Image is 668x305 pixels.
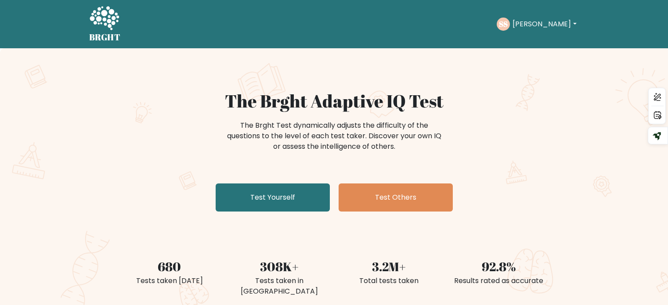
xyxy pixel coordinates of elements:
a: Test Others [339,183,453,212]
div: 680 [120,257,219,276]
div: Total tests taken [339,276,439,286]
div: Results rated as accurate [449,276,549,286]
h1: The Brght Adaptive IQ Test [120,90,549,111]
text: SS [499,19,508,29]
div: 92.8% [449,257,549,276]
div: Tests taken in [GEOGRAPHIC_DATA] [230,276,329,297]
a: Test Yourself [216,183,330,212]
button: [PERSON_NAME] [510,18,579,30]
h5: BRGHT [89,32,121,43]
div: 3.2M+ [339,257,439,276]
div: Tests taken [DATE] [120,276,219,286]
div: 308K+ [230,257,329,276]
div: The Brght Test dynamically adjusts the difficulty of the questions to the level of each test take... [224,120,444,152]
a: BRGHT [89,4,121,45]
